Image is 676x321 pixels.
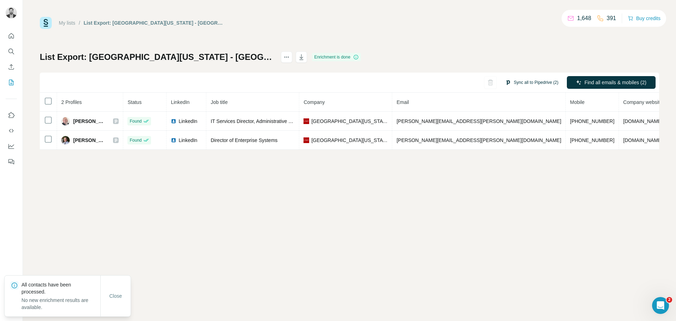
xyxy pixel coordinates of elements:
span: Email [396,99,409,105]
span: 2 Profiles [61,99,82,105]
img: company-logo [303,118,309,124]
img: Avatar [6,7,17,18]
span: [PHONE_NUMBER] [570,118,614,124]
a: My lists [59,20,75,26]
button: Use Surfe on LinkedIn [6,109,17,122]
span: LinkedIn [171,99,189,105]
img: Avatar [61,136,70,144]
span: [DOMAIN_NAME] [623,118,663,124]
span: [GEOGRAPHIC_DATA][US_STATE], [GEOGRAPHIC_DATA] [311,118,388,125]
button: Use Surfe API [6,124,17,137]
span: Mobile [570,99,584,105]
iframe: Intercom live chat [652,297,669,314]
button: Search [6,45,17,58]
span: [PERSON_NAME] [73,118,106,125]
span: [DOMAIN_NAME] [623,137,663,143]
p: No new enrichment results are available. [21,297,100,311]
button: Feedback [6,155,17,168]
span: [PERSON_NAME][EMAIL_ADDRESS][PERSON_NAME][DOMAIN_NAME] [396,137,561,143]
span: Company website [623,99,662,105]
div: List Export: [GEOGRAPHIC_DATA][US_STATE] - [GEOGRAPHIC_DATA] - [DATE] 18:50 [84,19,224,26]
span: Close [109,292,122,300]
span: [PERSON_NAME][EMAIL_ADDRESS][PERSON_NAME][DOMAIN_NAME] [396,118,561,124]
img: Avatar [61,117,70,125]
h1: List Export: [GEOGRAPHIC_DATA][US_STATE] - [GEOGRAPHIC_DATA] - [DATE] 18:50 [40,51,275,63]
span: Found [130,137,142,143]
button: Enrich CSV [6,61,17,73]
span: IT Services Director, Administrative Technology Services [211,118,333,124]
button: My lists [6,76,17,89]
li: / [79,19,80,26]
span: [PERSON_NAME] [73,137,106,144]
button: Buy credits [628,13,661,23]
span: 2 [666,297,672,303]
p: All contacts have been processed. [21,281,100,295]
button: actions [281,51,292,63]
span: Found [130,118,142,124]
span: LinkedIn [179,137,197,144]
button: Close [105,290,127,302]
span: Job title [211,99,227,105]
span: Status [127,99,142,105]
button: Sync all to Pipedrive (2) [500,77,563,88]
img: company-logo [303,137,309,143]
div: Enrichment is done [312,53,361,61]
img: Surfe Logo [40,17,52,29]
span: [PHONE_NUMBER] [570,137,614,143]
span: Director of Enterprise Systems [211,137,277,143]
button: Find all emails & mobiles (2) [567,76,656,89]
img: LinkedIn logo [171,118,176,124]
button: Dashboard [6,140,17,153]
span: Find all emails & mobiles (2) [584,79,646,86]
img: LinkedIn logo [171,137,176,143]
p: 1,648 [577,14,591,23]
p: 391 [607,14,616,23]
button: Quick start [6,30,17,42]
span: Company [303,99,325,105]
span: LinkedIn [179,118,197,125]
span: [GEOGRAPHIC_DATA][US_STATE], [GEOGRAPHIC_DATA] [311,137,388,144]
